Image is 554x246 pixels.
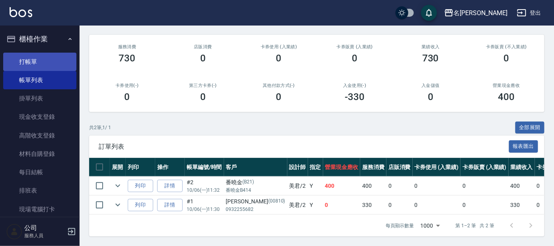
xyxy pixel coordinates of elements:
[187,206,222,213] p: 10/06 (一) 11:30
[417,215,443,236] div: 1000
[243,178,254,187] p: (B21)
[10,7,32,17] img: Logo
[128,199,153,211] button: 列印
[308,158,323,177] th: 指定
[509,196,535,215] td: 330
[509,140,538,153] button: 報表匯出
[386,222,414,229] p: 每頁顯示數量
[326,83,383,88] h2: 入金使用(-)
[3,108,76,126] a: 現金收支登錄
[250,44,307,49] h2: 卡券使用 (入業績)
[326,44,383,49] h2: 卡券販賣 (入業績)
[402,83,459,88] h2: 入金儲值
[276,53,282,64] h3: 0
[124,91,130,102] h3: 0
[323,177,361,195] td: 400
[226,206,285,213] p: 0932255682
[360,177,386,195] td: 400
[185,196,224,215] td: #1
[460,177,509,195] td: 0
[386,177,413,195] td: 0
[3,126,76,145] a: 高階收支登錄
[200,53,206,64] h3: 0
[3,89,76,108] a: 掛單列表
[185,158,224,177] th: 帳單編號/時間
[3,53,76,71] a: 打帳單
[454,8,507,18] div: 名[PERSON_NAME]
[3,145,76,163] a: 材料自購登錄
[99,83,156,88] h2: 卡券使用(-)
[509,142,538,150] a: 報表匯出
[308,177,323,195] td: Y
[185,177,224,195] td: #2
[323,196,361,215] td: 0
[421,5,437,21] button: save
[386,158,413,177] th: 店販消費
[287,196,308,215] td: 美君 /2
[157,180,183,192] a: 詳情
[498,91,515,102] h3: 400
[175,44,232,49] h2: 店販消費
[175,83,232,88] h2: 第三方卡券(-)
[323,158,361,177] th: 營業現金應收
[460,158,509,177] th: 卡券販賣 (入業績)
[157,199,183,211] a: 詳情
[24,224,65,232] h5: 公司
[3,163,76,181] a: 每日結帳
[268,197,285,206] p: (00810)
[352,53,357,64] h3: 0
[3,181,76,200] a: 排班表
[514,6,544,20] button: 登出
[89,124,111,131] p: 共 2 筆, 1 / 1
[428,91,433,102] h3: 0
[504,53,509,64] h3: 0
[99,44,156,49] h3: 服務消費
[3,200,76,218] a: 現場電腦打卡
[345,91,365,102] h3: -330
[187,187,222,194] p: 10/06 (一) 11:32
[250,83,307,88] h2: 其他付款方式(-)
[226,187,285,194] p: 番曉金B414
[422,53,439,64] h3: 730
[360,196,386,215] td: 330
[126,158,155,177] th: 列印
[360,158,386,177] th: 服務消費
[478,83,535,88] h2: 營業現金應收
[3,71,76,89] a: 帳單列表
[413,158,461,177] th: 卡券使用 (入業績)
[287,177,308,195] td: 美君 /2
[478,44,535,49] h2: 卡券販賣 (不入業績)
[441,5,511,21] button: 名[PERSON_NAME]
[413,196,461,215] td: 0
[200,91,206,102] h3: 0
[119,53,135,64] h3: 730
[128,180,153,192] button: 列印
[224,158,287,177] th: 客戶
[460,196,509,215] td: 0
[226,197,285,206] div: [PERSON_NAME]
[509,177,535,195] td: 400
[413,177,461,195] td: 0
[99,143,509,151] span: 訂單列表
[276,91,282,102] h3: 0
[308,196,323,215] td: Y
[509,158,535,177] th: 業績收入
[112,180,124,192] button: expand row
[402,44,459,49] h2: 業績收入
[515,122,545,134] button: 全部展開
[386,196,413,215] td: 0
[287,158,308,177] th: 設計師
[110,158,126,177] th: 展開
[24,232,65,239] p: 服務人員
[6,224,22,240] img: Person
[3,29,76,49] button: 櫃檯作業
[155,158,185,177] th: 操作
[112,199,124,211] button: expand row
[456,222,494,229] p: 第 1–2 筆 共 2 筆
[226,178,285,187] div: 番曉金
